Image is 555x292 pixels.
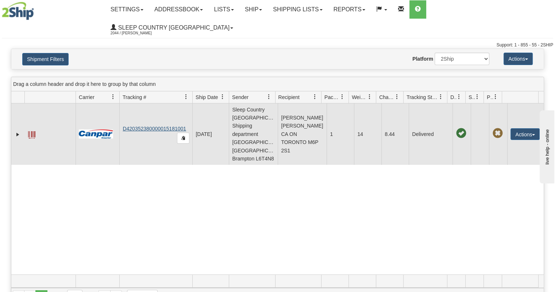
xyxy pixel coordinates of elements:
[149,0,209,19] a: Addressbook
[116,24,230,31] span: Sleep Country [GEOGRAPHIC_DATA]
[363,91,376,103] a: Weight filter column settings
[487,94,493,101] span: Pickup Status
[406,94,438,101] span: Tracking Status
[123,94,146,101] span: Tracking #
[469,94,475,101] span: Shipment Issues
[28,128,35,140] a: Label
[327,103,354,165] td: 1
[391,91,403,103] a: Charge filter column settings
[309,91,321,103] a: Recipient filter column settings
[278,94,300,101] span: Recipient
[14,131,22,138] a: Expand
[324,94,340,101] span: Packages
[2,42,553,48] div: Support: 1 - 855 - 55 - 2SHIP
[435,91,447,103] a: Tracking Status filter column settings
[354,103,381,165] td: 14
[105,19,239,37] a: Sleep Country [GEOGRAPHIC_DATA] 2044 / [PERSON_NAME]
[489,91,502,103] a: Pickup Status filter column settings
[192,103,229,165] td: [DATE]
[180,91,192,103] a: Tracking # filter column settings
[177,133,189,144] button: Copy to clipboard
[379,94,394,101] span: Charge
[216,91,229,103] a: Ship Date filter column settings
[5,6,68,12] div: live help - online
[450,94,456,101] span: Delivery Status
[232,94,248,101] span: Sender
[336,91,348,103] a: Packages filter column settings
[123,126,186,132] a: D420352380000015181001
[453,91,465,103] a: Delivery Status filter column settings
[352,94,367,101] span: Weight
[412,55,433,62] label: Platform
[22,53,69,65] button: Shipment Filters
[328,0,371,19] a: Reports
[471,91,483,103] a: Shipment Issues filter column settings
[2,2,34,20] img: logo2044.jpg
[105,0,149,19] a: Settings
[504,53,533,65] button: Actions
[409,103,452,165] td: Delivered
[111,30,165,37] span: 2044 / [PERSON_NAME]
[538,109,554,183] iframe: chat widget
[11,77,544,91] div: grid grouping header
[510,128,540,140] button: Actions
[456,128,466,139] span: On time
[208,0,239,19] a: Lists
[229,103,278,165] td: Sleep Country [GEOGRAPHIC_DATA] Shipping department [GEOGRAPHIC_DATA] [GEOGRAPHIC_DATA] Brampton ...
[79,129,113,139] img: 14 - Canpar
[492,128,502,139] span: Pickup Not Assigned
[278,103,327,165] td: [PERSON_NAME] [PERSON_NAME] CA ON TORONTO M6P 2S1
[381,103,409,165] td: 8.44
[239,0,267,19] a: Ship
[196,94,218,101] span: Ship Date
[79,94,95,101] span: Carrier
[267,0,328,19] a: Shipping lists
[107,91,119,103] a: Carrier filter column settings
[263,91,275,103] a: Sender filter column settings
